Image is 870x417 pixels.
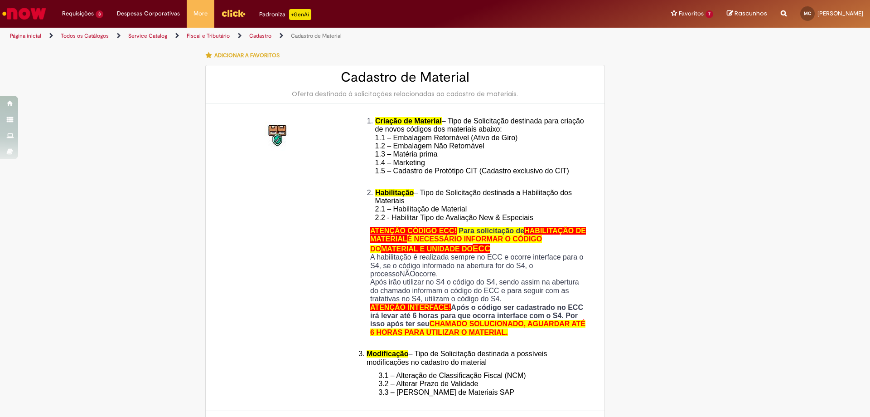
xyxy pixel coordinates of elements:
span: CHAMADO SOLUCIONADO, AGUARDAR ATÉ 6 HORAS PARA UTILIZAR O MATERIAL. [370,320,585,336]
p: Após irão utilizar no S4 o código do S4, sendo assim na abertura do chamado informam o código do ... [370,278,589,303]
span: Rascunhos [735,9,767,18]
button: Adicionar a Favoritos [205,46,285,65]
span: ATENÇÃO CÓDIGO ECC! [370,227,457,235]
span: [PERSON_NAME] [817,10,863,17]
span: – Tipo de Solicitação destinada a Habilitação dos Materiais 2.1 – Habilitação de Material 2.2 - H... [375,189,572,221]
span: Despesas Corporativas [117,9,180,18]
span: Criação de Material [375,117,442,125]
img: Cadastro de Material [264,122,293,151]
span: 7 [706,10,713,18]
span: – Tipo de Solicitação destinada para criação de novos códigos dos materiais abaixo: 1.1 – Embalag... [375,117,584,183]
ul: Trilhas de página [7,28,573,44]
u: NÃO [400,270,416,278]
strong: Após o código ser cadastrado no ECC irá levar até 6 horas para que ocorra interface com o S4. Por... [370,304,585,336]
h2: Cadastro de Material [215,70,595,85]
span: ATENÇÃO INTERFACE! [370,304,451,311]
span: MC [804,10,811,16]
a: Service Catalog [128,32,167,39]
span: Adicionar a Favoritos [214,52,280,59]
p: A habilitação é realizada sempre no ECC e ocorre interface para o S4, se o código informado na ab... [370,253,589,278]
span: 3 [96,10,103,18]
a: Fiscal e Tributário [187,32,230,39]
span: Para solicitação de [459,227,524,235]
a: Página inicial [10,32,41,39]
span: Habilitação [375,189,414,196]
span: Favoritos [679,9,704,18]
div: Padroniza [259,9,311,20]
span: Modificação [367,350,408,358]
li: – Tipo de Solicitação destinada a possíveis modificações no cadastro do material [367,350,589,367]
span: More [193,9,208,18]
img: click_logo_yellow_360x200.png [221,6,246,20]
a: Todos os Catálogos [61,32,109,39]
a: Cadastro de Material [291,32,342,39]
span: ECC [473,244,490,253]
a: Rascunhos [727,10,767,18]
p: +GenAi [289,9,311,20]
span: É NECESSÁRIO INFORMAR O CÓDIGO DO [370,235,542,252]
span: MATERIAL E UNIDADE DO [381,245,473,253]
span: 3.1 – Alteração de Classificação Fiscal (NCM) 3.2 – Alterar Prazo de Validade 3.3 – [PERSON_NAME]... [378,372,526,396]
a: Cadastro [249,32,271,39]
span: Requisições [62,9,94,18]
div: Oferta destinada à solicitações relacionadas ao cadastro de materiais. [215,89,595,98]
img: ServiceNow [1,5,48,23]
span: HABILITAÇÃO DE MATERIAL [370,227,586,243]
